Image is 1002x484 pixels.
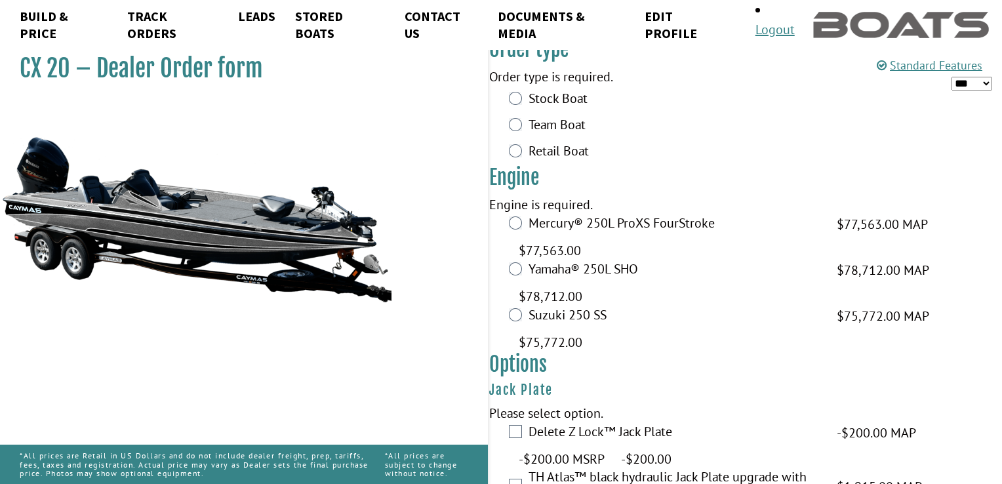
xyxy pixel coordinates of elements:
[489,403,1002,423] div: Please select option.
[529,117,820,136] label: Team Boat
[489,67,1002,87] div: Order type is required.
[529,91,820,110] label: Stock Boat
[385,445,468,484] p: *All prices are subject to change without notice.
[529,261,820,280] label: Yamaha® 250L SHO
[519,449,605,469] span: -$200.00 MSRP
[837,214,928,234] span: $77,563.00 MAP
[231,8,282,25] a: Leads
[398,8,485,42] a: Contact Us
[491,8,632,42] a: Documents & Media
[529,424,820,443] label: Delete Z Lock™ Jack Plate
[121,8,226,42] a: Track Orders
[489,165,1002,190] h3: Engine
[837,260,929,280] span: $78,712.00 MAP
[20,445,385,484] p: *All prices are Retail in US Dollars and do not include dealer freight, prep, tariffs, fees, taxe...
[13,8,114,42] a: Build & Price
[519,333,582,352] span: $75,772.00
[837,423,916,443] span: -$200.00 MAP
[489,352,1002,376] h3: Options
[289,8,391,42] a: Stored Boats
[621,449,671,469] span: -$200.00
[837,306,929,326] span: $75,772.00 MAP
[20,54,455,83] h1: CX 20 – Dealer Order form
[813,12,989,38] img: header-img-254127e0d71590253d4cf57f5b8b17b756bd278d0e62775bdf129cc0fd38fc60.png
[529,215,820,234] label: Mercury® 250L ProXS FourStroke
[489,195,1002,214] div: Engine is required.
[519,241,581,260] span: $77,563.00
[638,8,734,42] a: Edit Profile
[489,382,1002,398] h4: Jack Plate
[755,21,795,38] a: Logout
[529,307,820,326] label: Suzuki 250 SS
[529,143,820,162] label: Retail Boat
[519,287,582,306] span: $78,712.00
[877,58,982,73] a: Standard Features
